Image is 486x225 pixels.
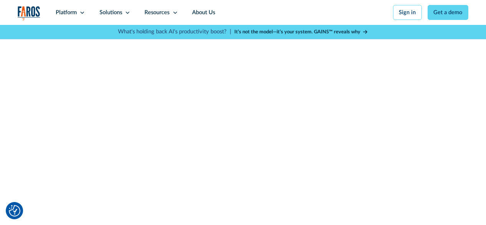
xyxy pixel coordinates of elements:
a: home [18,6,40,21]
img: Logo of the analytics and reporting company Faros. [18,6,40,21]
div: Solutions [100,8,122,17]
button: Cookie Settings [9,205,20,217]
a: It’s not the model—it’s your system. GAINS™ reveals why [234,28,368,36]
div: Platform [56,8,77,17]
div: Resources [144,8,169,17]
img: Revisit consent button [9,205,20,217]
p: What's holding back AI's productivity boost? | [118,28,231,36]
a: Sign in [393,5,422,20]
a: Get a demo [428,5,468,20]
strong: It’s not the model—it’s your system. GAINS™ reveals why [234,30,360,34]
